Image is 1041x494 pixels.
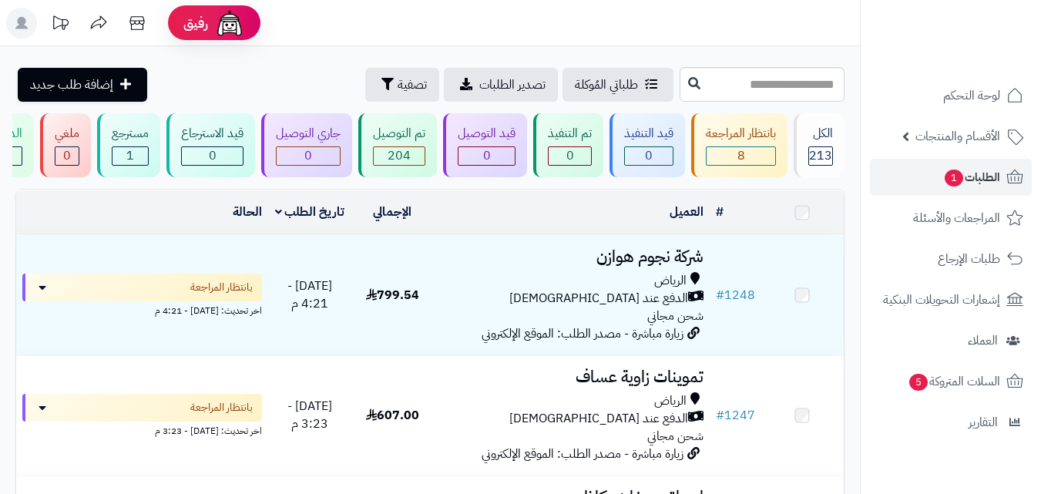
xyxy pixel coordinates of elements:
[645,146,653,165] span: 0
[706,125,776,143] div: بانتظار المراجعة
[870,363,1032,400] a: السلات المتروكة5
[482,445,683,463] span: زيارة مباشرة - مصدر الطلب: الموقع الإلكتروني
[373,125,425,143] div: تم التوصيل
[440,368,704,386] h3: تموينات زاوية عساف
[809,146,832,165] span: 213
[549,147,591,165] div: 0
[968,330,998,351] span: العملاء
[366,406,419,425] span: 607.00
[943,85,1000,106] span: لوحة التحكم
[22,301,262,318] div: اخر تحديث: [DATE] - 4:21 م
[688,113,791,177] a: بانتظار المراجعة 8
[373,203,411,221] a: الإجمالي
[870,77,1032,114] a: لوحة التحكم
[575,76,638,94] span: طلباتي المُوكلة
[654,392,687,410] span: الرياض
[22,422,262,438] div: اخر تحديث: [DATE] - 3:23 م
[304,146,312,165] span: 0
[915,126,1000,147] span: الأقسام والمنتجات
[509,290,688,307] span: الدفع عند [DEMOGRAPHIC_DATA]
[458,147,515,165] div: 0
[548,125,592,143] div: تم التنفيذ
[63,146,71,165] span: 0
[566,146,574,165] span: 0
[791,113,848,177] a: الكل213
[190,280,253,295] span: بانتظار المراجعة
[55,125,79,143] div: ملغي
[287,397,332,433] span: [DATE] - 3:23 م
[355,113,440,177] a: تم التوصيل 204
[18,68,147,102] a: إضافة طلب جديد
[94,113,163,177] a: مسترجع 1
[716,406,755,425] a: #1247
[182,147,243,165] div: 0
[183,14,208,32] span: رفيق
[870,404,1032,441] a: التقارير
[870,240,1032,277] a: طلبات الإرجاع
[482,324,683,343] span: زيارة مباشرة - مصدر الطلب: الموقع الإلكتروني
[287,277,332,313] span: [DATE] - 4:21 م
[398,76,427,94] span: تصفية
[908,371,1000,392] span: السلات المتروكة
[55,147,79,165] div: 0
[654,272,687,290] span: الرياض
[737,146,745,165] span: 8
[440,113,530,177] a: قيد التوصيل 0
[647,307,704,325] span: شحن مجاني
[277,147,340,165] div: 0
[870,322,1032,359] a: العملاء
[938,248,1000,270] span: طلبات الإرجاع
[214,8,245,39] img: ai-face.png
[41,8,79,42] a: تحديثات المنصة
[530,113,606,177] a: تم التنفيذ 0
[716,406,724,425] span: #
[388,146,411,165] span: 204
[716,286,724,304] span: #
[870,281,1032,318] a: إشعارات التحويلات البنكية
[444,68,558,102] a: تصدير الطلبات
[258,113,355,177] a: جاري التوصيل 0
[647,427,704,445] span: شحن مجاني
[112,125,149,143] div: مسترجع
[707,147,775,165] div: 8
[625,147,673,165] div: 0
[909,374,928,391] span: 5
[483,146,491,165] span: 0
[943,166,1000,188] span: الطلبات
[126,146,134,165] span: 1
[112,147,148,165] div: 1
[870,200,1032,237] a: المراجعات والأسئلة
[913,207,1000,229] span: المراجعات والأسئلة
[163,113,258,177] a: قيد الاسترجاع 0
[945,170,963,187] span: 1
[870,159,1032,196] a: الطلبات1
[366,286,419,304] span: 799.54
[562,68,673,102] a: طلباتي المُوكلة
[624,125,673,143] div: قيد التنفيذ
[509,410,688,428] span: الدفع عند [DEMOGRAPHIC_DATA]
[969,412,998,433] span: التقارير
[716,203,724,221] a: #
[883,289,1000,311] span: إشعارات التحويلات البنكية
[365,68,439,102] button: تصفية
[670,203,704,221] a: العميل
[190,400,253,415] span: بانتظار المراجعة
[606,113,688,177] a: قيد التنفيذ 0
[181,125,243,143] div: قيد الاسترجاع
[374,147,425,165] div: 204
[37,113,94,177] a: ملغي 0
[275,203,345,221] a: تاريخ الطلب
[276,125,341,143] div: جاري التوصيل
[808,125,833,143] div: الكل
[233,203,262,221] a: الحالة
[440,248,704,266] h3: شركة نجوم هوازن
[716,286,755,304] a: #1248
[479,76,546,94] span: تصدير الطلبات
[30,76,113,94] span: إضافة طلب جديد
[458,125,515,143] div: قيد التوصيل
[209,146,217,165] span: 0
